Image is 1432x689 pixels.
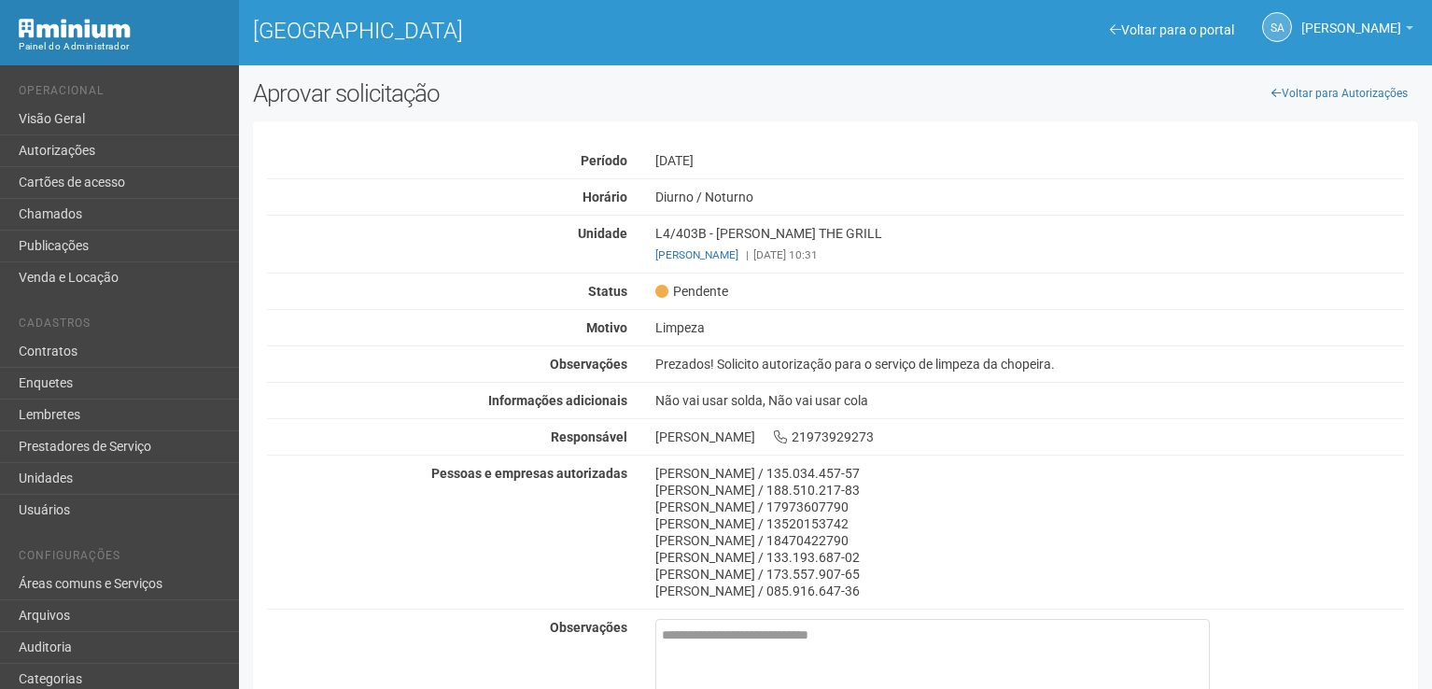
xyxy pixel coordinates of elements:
[746,248,749,261] span: |
[641,225,1418,263] div: L4/403B - [PERSON_NAME] THE GRILL
[19,84,225,104] li: Operacional
[578,226,627,241] strong: Unidade
[1110,22,1234,37] a: Voltar para o portal
[253,79,821,107] h2: Aprovar solicitação
[551,429,627,444] strong: Responsável
[641,356,1418,373] div: Prezados! Solicito autorização para o serviço de limpeza da chopeira.
[581,153,627,168] strong: Período
[19,316,225,336] li: Cadastros
[655,566,1404,583] div: [PERSON_NAME] / 173.557.907-65
[655,482,1404,499] div: [PERSON_NAME] / 188.510.217-83
[550,620,627,635] strong: Observações
[586,320,627,335] strong: Motivo
[1261,79,1418,107] a: Voltar para Autorizações
[19,19,131,38] img: Minium
[588,284,627,299] strong: Status
[1262,12,1292,42] a: SA
[655,515,1404,532] div: [PERSON_NAME] / 13520153742
[655,246,1404,263] div: [DATE] 10:31
[19,549,225,569] li: Configurações
[1301,23,1413,38] a: [PERSON_NAME]
[655,465,1404,482] div: [PERSON_NAME] / 135.034.457-57
[641,319,1418,336] div: Limpeza
[655,248,738,261] a: [PERSON_NAME]
[1301,3,1401,35] span: Silvio Anjos
[19,38,225,55] div: Painel do Administrador
[550,357,627,372] strong: Observações
[641,189,1418,205] div: Diurno / Noturno
[655,283,728,300] span: Pendente
[655,583,1404,599] div: [PERSON_NAME] / 085.916.647-36
[641,392,1418,409] div: Não vai usar solda, Não vai usar cola
[253,19,821,43] h1: [GEOGRAPHIC_DATA]
[431,466,627,481] strong: Pessoas e empresas autorizadas
[488,393,627,408] strong: Informações adicionais
[655,549,1404,566] div: [PERSON_NAME] / 133.193.687-02
[583,190,627,204] strong: Horário
[641,152,1418,169] div: [DATE]
[641,429,1418,445] div: [PERSON_NAME] 21973929273
[655,499,1404,515] div: [PERSON_NAME] / 17973607790
[655,532,1404,549] div: [PERSON_NAME] / 18470422790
